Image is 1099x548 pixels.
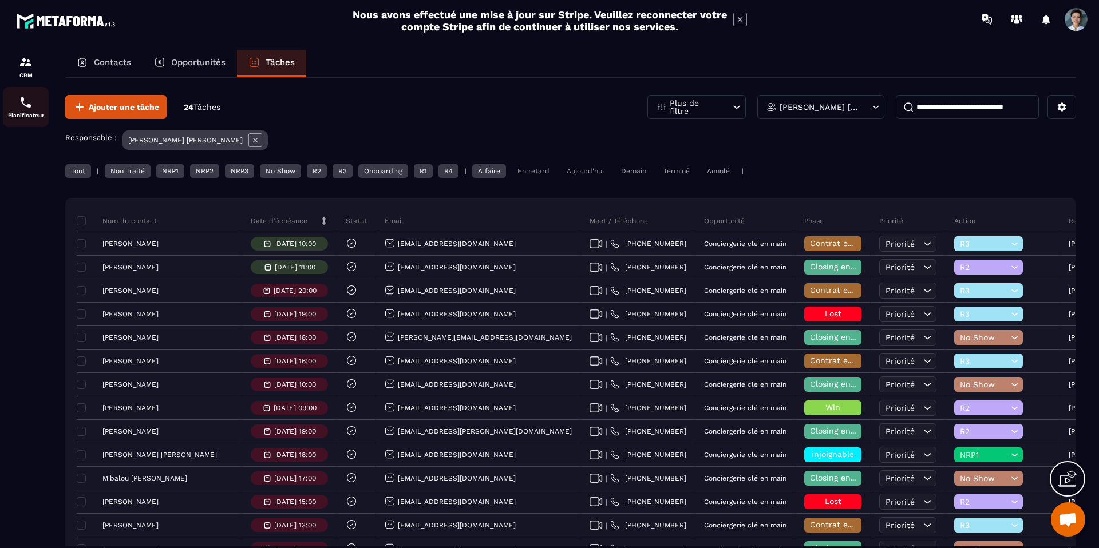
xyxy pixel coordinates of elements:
div: Non Traité [105,164,151,178]
p: Contacts [94,57,131,67]
p: [DATE] 10:00 [274,380,316,388]
div: NRP2 [190,164,219,178]
span: Ajouter une tâche [89,101,159,113]
p: [PERSON_NAME] [PERSON_NAME] [128,136,243,144]
span: Priorité [885,286,915,295]
span: R2 [960,427,1008,436]
p: 24 [184,102,220,113]
span: Priorité [885,333,915,342]
div: Tout [65,164,91,178]
p: Tâches [266,57,295,67]
span: | [606,498,607,506]
div: NRP1 [156,164,184,178]
span: No Show [960,380,1008,389]
div: NRP3 [225,164,254,178]
p: [DATE] 11:00 [275,263,315,271]
p: [DATE] 09:00 [274,404,317,412]
p: [PERSON_NAME] [102,357,159,365]
p: Conciergerie clé en main [704,404,786,412]
span: | [606,287,607,295]
span: Priorité [885,380,915,389]
p: Conciergerie clé en main [704,498,786,506]
span: Contrat envoyé [810,356,870,365]
span: Closing en cours [810,379,875,388]
div: R4 [438,164,458,178]
span: Priorité [885,356,915,366]
span: | [606,521,607,530]
span: Lost [825,497,841,506]
div: R2 [307,164,327,178]
a: Tâches [237,50,306,77]
span: | [606,451,607,459]
span: | [606,333,607,342]
a: [PHONE_NUMBER] [610,239,686,248]
p: Priorité [879,216,903,225]
span: Contrat envoyé [810,239,870,248]
p: [DATE] 13:00 [274,521,316,529]
div: R3 [333,164,353,178]
div: Terminé [658,164,695,178]
a: [PHONE_NUMBER] [610,474,686,483]
span: Lost [825,309,841,318]
p: [DATE] 18:00 [274,451,316,459]
span: Priorité [885,263,915,272]
img: scheduler [19,96,33,109]
a: [PHONE_NUMBER] [610,356,686,366]
p: Plus de filtre [670,99,720,115]
a: formationformationCRM [3,47,49,87]
span: | [606,240,607,248]
a: Contacts [65,50,143,77]
span: | [606,310,607,319]
span: R2 [960,403,1008,412]
a: schedulerschedulerPlanificateur [3,87,49,127]
p: [DATE] 15:00 [274,498,316,506]
span: Priorité [885,427,915,436]
p: [PERSON_NAME] [102,333,159,341]
span: Priorité [885,497,915,506]
span: | [606,263,607,272]
span: R3 [960,239,1008,248]
img: logo [16,10,119,31]
p: [DATE] 10:00 [274,240,316,248]
div: R1 [414,164,433,178]
p: Conciergerie clé en main [704,357,786,365]
span: R3 [960,286,1008,295]
h2: Nous avons effectué une mise à jour sur Stripe. Veuillez reconnecter votre compte Stripe afin de ... [352,9,728,33]
p: Meet / Téléphone [590,216,648,225]
p: [PERSON_NAME] [102,310,159,318]
p: Phase [804,216,824,225]
p: Conciergerie clé en main [704,287,786,295]
span: Priorité [885,239,915,248]
p: Conciergerie clé en main [704,240,786,248]
span: | [606,474,607,483]
span: Priorité [885,450,915,459]
p: Email [385,216,404,225]
span: | [606,380,607,389]
p: [PERSON_NAME] [PERSON_NAME] [780,103,859,111]
span: Closing en cours [810,332,875,341]
p: [PERSON_NAME] [102,404,159,412]
a: [PHONE_NUMBER] [610,380,686,389]
p: Conciergerie clé en main [704,521,786,529]
div: Onboarding [358,164,408,178]
p: [PERSON_NAME] [102,498,159,506]
div: En retard [512,164,555,178]
p: Conciergerie clé en main [704,310,786,318]
span: No Show [960,474,1008,483]
p: | [741,167,744,175]
a: [PHONE_NUMBER] [610,403,686,412]
p: [DATE] 20:00 [274,287,317,295]
span: Closing en cours [810,262,875,271]
span: Win [825,403,840,412]
span: | [606,404,607,412]
p: | [97,167,99,175]
p: | [464,167,467,175]
span: Priorité [885,403,915,412]
span: | [606,357,607,366]
button: Ajouter une tâche [65,95,167,119]
div: Ouvrir le chat [1051,502,1085,537]
p: [PERSON_NAME] [PERSON_NAME] [102,451,217,459]
p: Statut [346,216,367,225]
p: Responsable : [65,133,117,142]
span: R2 [960,263,1008,272]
